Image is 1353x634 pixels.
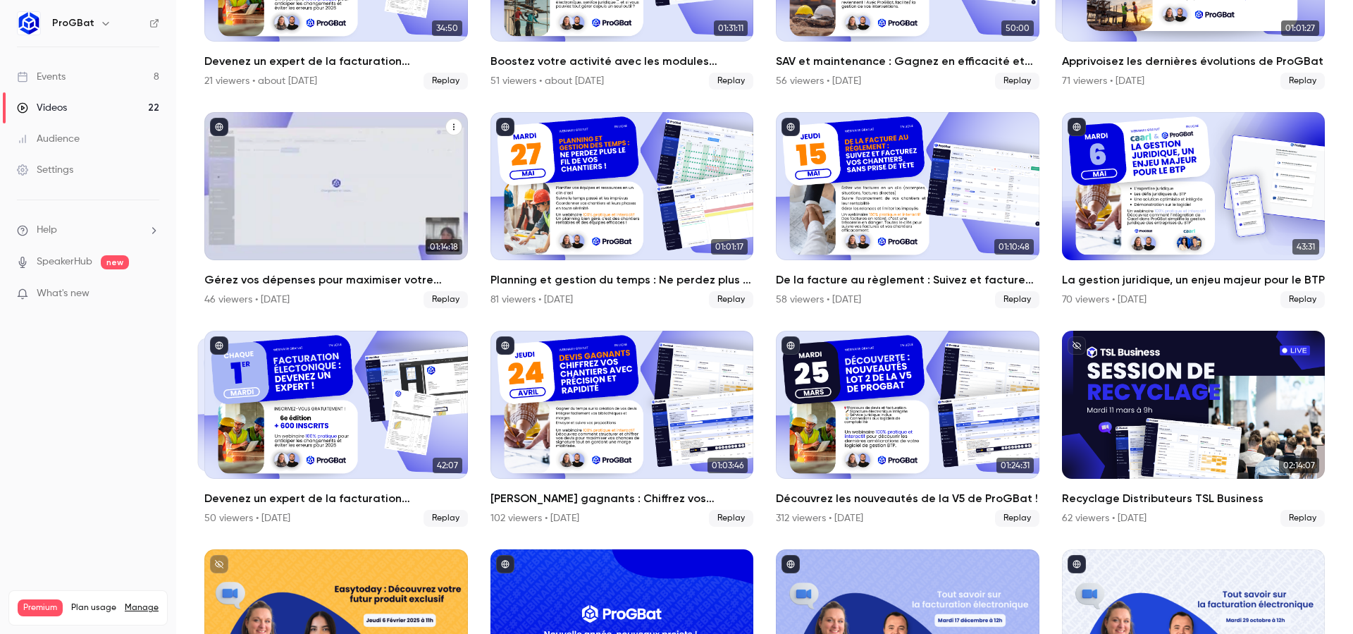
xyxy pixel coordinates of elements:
button: unpublished [210,555,228,573]
li: Devenez un expert de la facturation électronique 🚀 [204,331,468,527]
a: 01:14:18Gérez vos dépenses pour maximiser votre rentabilité46 viewers • [DATE]Replay [204,112,468,308]
a: 01:10:48De la facture au règlement : Suivez et facturez vos chantiers sans prise de tête58 viewer... [776,112,1039,308]
h2: De la facture au règlement : Suivez et facturez vos chantiers sans prise de tête [776,272,1039,288]
li: help-dropdown-opener [17,223,159,238]
button: published [781,118,800,136]
h2: SAV et maintenance : Gagnez en efficacité et en satisfaction client [776,53,1039,70]
h2: La gestion juridique, un enjeu majeur pour le BTP [1062,272,1326,288]
a: Manage [125,602,159,614]
li: Devis gagnants : Chiffrez vos chantiers avec précision et rapidité [490,331,754,527]
span: 01:01:27 [1281,20,1319,36]
span: Replay [709,73,753,90]
h2: Apprivoisez les dernières évolutions de ProGBat [1062,53,1326,70]
h2: Boostez votre activité avec les modules ProGBat ! [490,53,754,70]
button: published [781,555,800,573]
span: new [101,255,129,269]
button: published [210,118,228,136]
li: Gérez vos dépenses pour maximiser votre rentabilité [204,112,468,308]
h2: Découvrez les nouveautés de la V5 de ProGBat ! [776,490,1039,507]
h2: [PERSON_NAME] gagnants : Chiffrez vos chantiers avec précision et rapidité [490,490,754,507]
span: Replay [995,510,1039,527]
span: 34:50 [432,20,462,36]
span: What's new [37,286,89,301]
div: 51 viewers • about [DATE] [490,74,604,88]
span: 01:10:48 [994,239,1034,255]
div: 312 viewers • [DATE] [776,511,863,525]
span: Replay [995,291,1039,308]
span: Replay [709,510,753,527]
div: 56 viewers • [DATE] [776,74,861,88]
h2: Planning et gestion du temps : Ne perdez plus le fil de vos chantiers ! [490,272,754,288]
a: 02:14:07Recyclage Distributeurs TSL Business62 viewers • [DATE]Replay [1062,331,1326,527]
span: Replay [424,73,468,90]
div: 71 viewers • [DATE] [1062,74,1144,88]
span: Replay [995,73,1039,90]
span: 01:03:46 [708,458,748,473]
span: 01:24:31 [996,458,1034,473]
div: 50 viewers • [DATE] [204,511,290,525]
li: Découvrez les nouveautés de la V5 de ProGBat ! [776,331,1039,527]
button: published [1068,555,1086,573]
div: Events [17,70,66,84]
div: Settings [17,163,73,177]
img: ProGBat [18,12,40,35]
div: Videos [17,101,67,115]
h2: Devenez un expert de la facturation électronique 🚀 [204,53,468,70]
div: Audience [17,132,80,146]
span: 01:14:18 [426,239,462,255]
span: Replay [709,291,753,308]
button: unpublished [1068,336,1086,355]
a: 43:31La gestion juridique, un enjeu majeur pour le BTP70 viewers • [DATE]Replay [1062,112,1326,308]
div: 102 viewers • [DATE] [490,511,579,525]
span: 01:31:11 [714,20,748,36]
div: 58 viewers • [DATE] [776,293,861,307]
a: SpeakerHub [37,255,92,269]
span: Replay [424,291,468,308]
span: 50:00 [1001,20,1034,36]
span: 01:01:17 [711,239,748,255]
div: 46 viewers • [DATE] [204,293,290,307]
div: 70 viewers • [DATE] [1062,293,1147,307]
button: published [210,336,228,355]
span: Replay [424,510,468,527]
li: La gestion juridique, un enjeu majeur pour le BTP [1062,112,1326,308]
li: De la facture au règlement : Suivez et facturez vos chantiers sans prise de tête [776,112,1039,308]
button: published [781,336,800,355]
h2: Devenez un expert de la facturation électronique 🚀 [204,490,468,507]
a: 01:01:17Planning et gestion du temps : Ne perdez plus le fil de vos chantiers !81 viewers • [DATE... [490,112,754,308]
span: 02:14:07 [1279,458,1319,473]
button: published [496,555,514,573]
a: 01:24:31Découvrez les nouveautés de la V5 de ProGBat !312 viewers • [DATE]Replay [776,331,1039,527]
span: Replay [1280,291,1325,308]
span: 43:31 [1292,239,1319,255]
span: Replay [1280,73,1325,90]
button: published [1068,118,1086,136]
span: Plan usage [71,602,116,614]
span: Help [37,223,57,238]
div: 21 viewers • about [DATE] [204,74,317,88]
li: Recyclage Distributeurs TSL Business [1062,331,1326,527]
li: Planning et gestion du temps : Ne perdez plus le fil de vos chantiers ! [490,112,754,308]
span: Replay [1280,510,1325,527]
span: Premium [18,599,63,616]
a: 42:0742:07Devenez un expert de la facturation électronique 🚀50 viewers • [DATE]Replay [204,331,468,527]
span: 42:07 [433,458,462,473]
h2: Recyclage Distributeurs TSL Business [1062,490,1326,507]
div: 62 viewers • [DATE] [1062,511,1147,525]
a: 01:03:46[PERSON_NAME] gagnants : Chiffrez vos chantiers avec précision et rapidité102 viewers • [... [490,331,754,527]
h6: ProGBat [52,16,94,30]
h2: Gérez vos dépenses pour maximiser votre rentabilité [204,272,468,288]
button: published [496,336,514,355]
button: published [496,118,514,136]
div: 81 viewers • [DATE] [490,293,573,307]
